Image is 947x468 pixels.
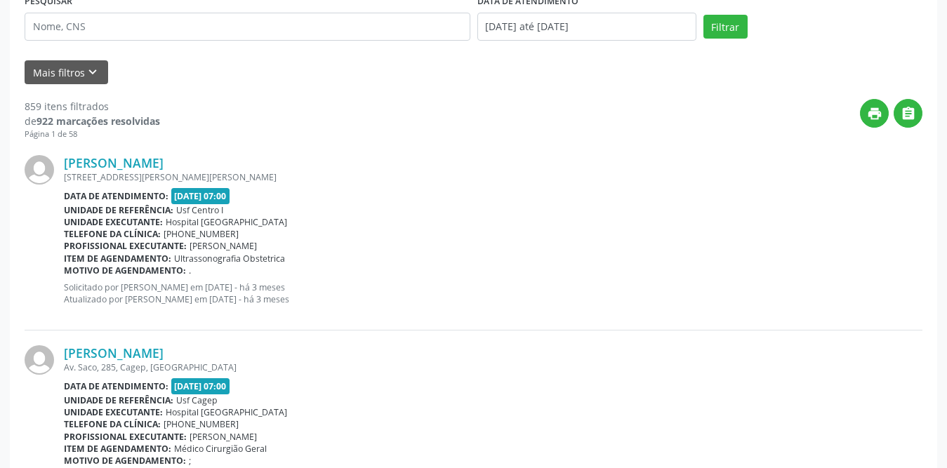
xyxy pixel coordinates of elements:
[176,394,218,406] span: Usf Cagep
[64,431,187,443] b: Profissional executante:
[64,361,922,373] div: Av. Saco, 285, Cagep, [GEOGRAPHIC_DATA]
[190,240,257,252] span: [PERSON_NAME]
[703,15,748,39] button: Filtrar
[867,106,882,121] i: print
[166,216,287,228] span: Hospital [GEOGRAPHIC_DATA]
[171,188,230,204] span: [DATE] 07:00
[64,171,922,183] div: [STREET_ADDRESS][PERSON_NAME][PERSON_NAME]
[25,345,54,375] img: img
[174,443,267,455] span: Médico Cirurgião Geral
[64,155,164,171] a: [PERSON_NAME]
[64,253,171,265] b: Item de agendamento:
[189,455,191,467] span: ;
[164,228,239,240] span: [PHONE_NUMBER]
[64,216,163,228] b: Unidade executante:
[477,13,696,41] input: Selecione um intervalo
[25,114,160,128] div: de
[190,431,257,443] span: [PERSON_NAME]
[64,418,161,430] b: Telefone da clínica:
[189,265,191,276] span: .
[894,99,922,128] button: 
[64,443,171,455] b: Item de agendamento:
[64,345,164,361] a: [PERSON_NAME]
[25,155,54,185] img: img
[171,378,230,394] span: [DATE] 07:00
[164,418,239,430] span: [PHONE_NUMBER]
[85,65,100,80] i: keyboard_arrow_down
[64,228,161,240] b: Telefone da clínica:
[860,99,889,128] button: print
[25,60,108,85] button: Mais filtroskeyboard_arrow_down
[901,106,916,121] i: 
[64,240,187,252] b: Profissional executante:
[64,204,173,216] b: Unidade de referência:
[64,455,186,467] b: Motivo de agendamento:
[64,406,163,418] b: Unidade executante:
[64,265,186,276] b: Motivo de agendamento:
[64,190,168,202] b: Data de atendimento:
[25,128,160,140] div: Página 1 de 58
[64,394,173,406] b: Unidade de referência:
[166,406,287,418] span: Hospital [GEOGRAPHIC_DATA]
[64,380,168,392] b: Data de atendimento:
[25,13,470,41] input: Nome, CNS
[174,253,285,265] span: Ultrassonografia Obstetrica
[37,114,160,128] strong: 922 marcações resolvidas
[176,204,223,216] span: Usf Centro I
[64,281,922,305] p: Solicitado por [PERSON_NAME] em [DATE] - há 3 meses Atualizado por [PERSON_NAME] em [DATE] - há 3...
[25,99,160,114] div: 859 itens filtrados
